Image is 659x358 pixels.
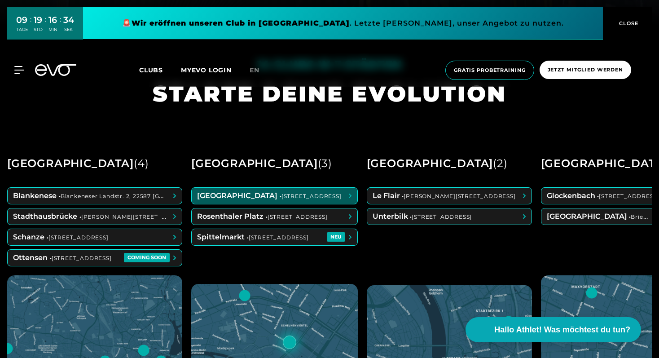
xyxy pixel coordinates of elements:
span: ( 3 ) [318,157,332,170]
div: 09 [16,13,28,27]
div: TAGE [16,27,28,33]
span: CLOSE [617,19,639,27]
a: en [250,65,270,75]
div: : [60,14,61,38]
a: Gratis Probetraining [443,61,537,80]
span: Hallo Athlet! Was möchtest du tun? [494,324,630,336]
span: en [250,66,259,74]
div: [GEOGRAPHIC_DATA] [7,153,149,174]
div: [GEOGRAPHIC_DATA] [367,153,508,174]
div: 19 [34,13,43,27]
span: ( 2 ) [493,157,507,170]
button: CLOSE [603,7,652,40]
button: Hallo Athlet! Was möchtest du tun? [466,317,641,342]
div: : [45,14,46,38]
span: Gratis Probetraining [454,66,526,74]
div: 16 [48,13,57,27]
div: SEK [63,27,74,33]
a: Clubs [139,66,181,74]
div: [GEOGRAPHIC_DATA] [191,153,332,174]
div: STD [34,27,43,33]
div: 34 [63,13,74,27]
span: ( 4 ) [134,157,149,170]
div: : [30,14,31,38]
a: MYEVO LOGIN [181,66,232,74]
a: Jetzt Mitglied werden [537,61,634,80]
div: MIN [48,27,57,33]
span: Clubs [139,66,163,74]
span: Jetzt Mitglied werden [548,66,623,74]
